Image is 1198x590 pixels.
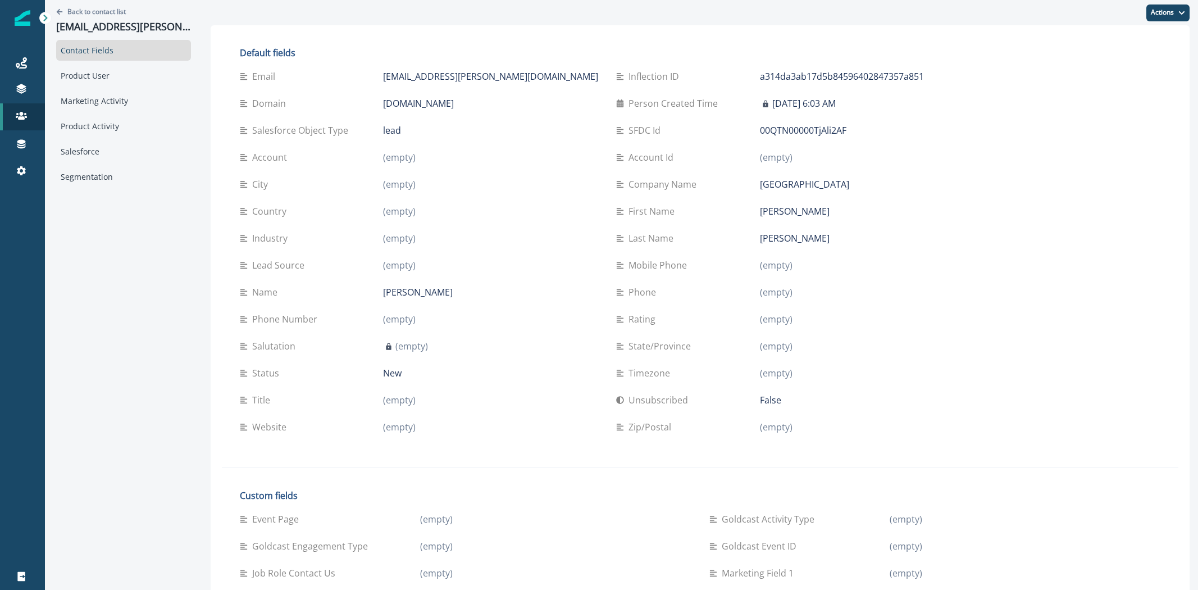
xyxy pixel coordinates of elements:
p: (empty) [383,393,416,407]
p: City [252,178,272,191]
p: [EMAIL_ADDRESS][PERSON_NAME][DOMAIN_NAME] [383,70,598,83]
p: False [760,393,781,407]
p: Event Page [252,512,303,526]
p: Country [252,205,291,218]
p: Status [252,366,284,380]
p: Mobile Phone [628,258,691,272]
p: (empty) [383,420,416,434]
p: (empty) [383,232,416,245]
p: Goldcast Event ID [722,539,801,553]
p: [DOMAIN_NAME] [383,97,454,110]
p: State/Province [628,339,695,353]
p: Website [252,420,291,434]
p: Domain [252,97,290,110]
p: Title [252,393,275,407]
div: Contact Fields [56,40,191,61]
p: Account Id [628,151,678,164]
p: Goldcast Activity Type [722,512,819,526]
p: (empty) [890,566,922,580]
p: Phone [628,285,661,299]
p: (empty) [760,258,792,272]
div: Product Activity [56,116,191,137]
p: (empty) [420,539,453,553]
p: Goldcast Engagement Type [252,539,372,553]
p: Lead Source [252,258,309,272]
div: Product User [56,65,191,86]
p: Email [252,70,280,83]
button: Actions [1146,4,1190,21]
button: Go back [56,7,126,16]
p: [PERSON_NAME] [760,205,830,218]
p: Rating [628,312,660,326]
p: Inflection ID [628,70,684,83]
p: [DATE] 6:03 AM [772,97,836,110]
p: Unsubscribed [628,393,693,407]
p: (empty) [760,339,792,353]
h2: Custom fields [240,491,1160,501]
p: lead [383,124,401,137]
p: (empty) [395,339,428,353]
p: [PERSON_NAME] [760,232,830,245]
img: Inflection [15,10,30,26]
p: Phone Number [252,312,322,326]
p: (empty) [890,512,922,526]
p: Industry [252,232,292,245]
p: Salutation [252,339,300,353]
p: Salesforce Object Type [252,124,353,137]
p: SFDC Id [628,124,665,137]
p: Back to contact list [67,7,126,16]
p: New [383,366,402,380]
p: (empty) [420,512,453,526]
p: Timezone [628,366,675,380]
p: Name [252,285,282,299]
div: Salesforce [56,141,191,162]
p: Marketing Field 1 [722,566,798,580]
p: (empty) [383,258,416,272]
p: (empty) [890,539,922,553]
p: (empty) [383,205,416,218]
p: Job Role Contact Us [252,566,340,580]
p: (empty) [383,151,416,164]
div: Marketing Activity [56,90,191,111]
p: [PERSON_NAME] [383,285,453,299]
p: First Name [628,205,679,218]
p: (empty) [760,285,792,299]
p: Last Name [628,232,678,245]
p: Zip/Postal [628,420,676,434]
p: Account [252,151,291,164]
p: (empty) [383,178,416,191]
p: (empty) [420,566,453,580]
p: (empty) [760,312,792,326]
div: Segmentation [56,166,191,187]
p: (empty) [760,151,792,164]
p: Company Name [628,178,701,191]
p: a314da3ab17d5b84596402847357a851 [760,70,924,83]
p: Person Created Time [628,97,722,110]
p: (empty) [760,366,792,380]
p: (empty) [760,420,792,434]
p: [GEOGRAPHIC_DATA] [760,178,849,191]
p: (empty) [383,312,416,326]
p: 00QTN00000TjAli2AF [760,124,846,137]
h2: Default fields [240,48,975,58]
p: [EMAIL_ADDRESS][PERSON_NAME][DOMAIN_NAME] [56,21,191,33]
